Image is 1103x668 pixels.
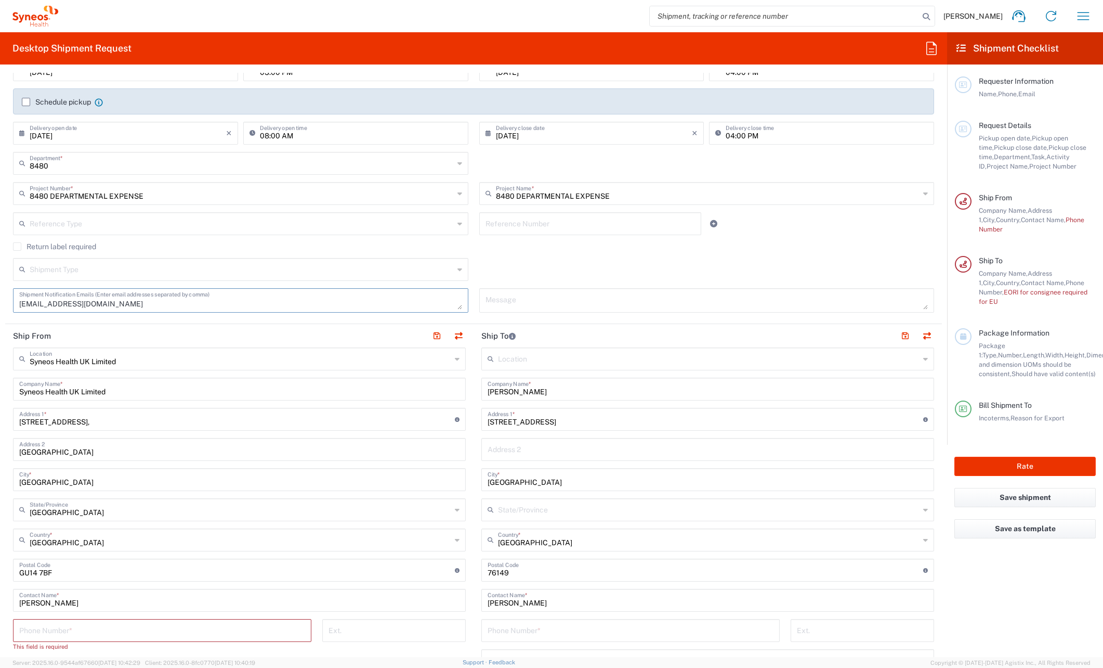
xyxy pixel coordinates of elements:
button: Save as template [954,519,1096,538]
span: Requester Information [979,77,1054,85]
h2: Ship To [481,331,516,341]
h2: Ship From [13,331,51,341]
div: This field is required [13,642,311,651]
span: EORI for consignee required for EU [979,288,1087,305]
span: Request Details [979,121,1031,130]
span: Length, [1023,351,1045,359]
span: Number, [998,351,1023,359]
span: City, [983,279,996,287]
span: Should have valid content(s) [1012,370,1096,378]
span: Reason for Export [1010,414,1065,422]
span: Country, [996,216,1021,224]
span: City, [983,216,996,224]
span: Project Number [1029,162,1076,170]
span: Bill Shipment To [979,401,1032,409]
i: × [226,125,232,142]
input: Shipment, tracking or reference number [650,6,919,26]
button: Save shipment [954,488,1096,507]
span: Height, [1065,351,1086,359]
span: Package 1: [979,342,1005,359]
span: Company Name, [979,207,1028,214]
span: Ship From [979,194,1012,202]
label: Schedule pickup [22,98,91,106]
label: Return label required [13,242,96,251]
span: Ship To [979,256,1003,265]
span: [DATE] 10:40:19 [215,660,255,666]
span: Pickup open date, [979,134,1032,142]
span: Width, [1045,351,1065,359]
i: × [692,125,698,142]
a: Add Reference [706,216,721,231]
span: Phone, [998,90,1018,98]
span: Server: 2025.16.0-9544af67660 [12,660,140,666]
span: Type, [982,351,998,359]
span: Copyright © [DATE]-[DATE] Agistix Inc., All Rights Reserved [930,658,1091,667]
span: Package Information [979,329,1049,337]
span: Contact Name, [1021,216,1066,224]
span: Name, [979,90,998,98]
h2: Desktop Shipment Request [12,42,132,55]
span: Task, [1031,153,1046,161]
span: Email [1018,90,1035,98]
span: Company Name, [979,269,1028,277]
span: Incoterms, [979,414,1010,422]
span: Country, [996,279,1021,287]
span: [PERSON_NAME] [943,11,1003,21]
a: Support [463,659,489,665]
span: [DATE] 10:42:29 [98,660,140,666]
span: Pickup close date, [994,144,1048,151]
span: Contact Name, [1021,279,1066,287]
span: Client: 2025.16.0-8fc0770 [145,660,255,666]
span: Department, [994,153,1031,161]
button: Rate [954,457,1096,476]
a: Feedback [489,659,515,665]
span: Project Name, [987,162,1029,170]
h2: Shipment Checklist [956,42,1059,55]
